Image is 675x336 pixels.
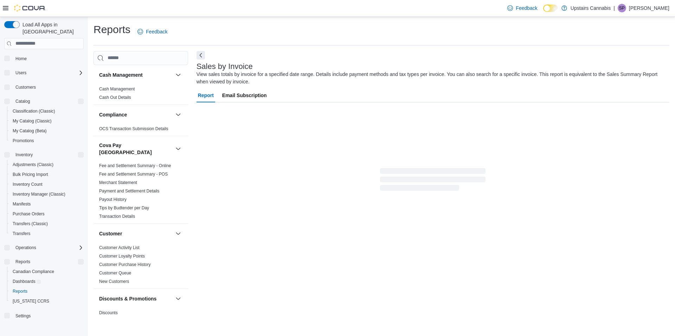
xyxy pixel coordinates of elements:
span: Promotions [10,137,84,145]
span: Operations [13,243,84,252]
a: Customer Queue [99,271,131,275]
a: Reports [10,287,30,296]
a: Transfers [10,229,33,238]
span: Dashboards [13,279,41,284]
button: Customers [1,82,86,92]
span: Canadian Compliance [10,267,84,276]
button: Catalog [13,97,33,106]
p: | [613,4,615,12]
div: Compliance [94,125,188,136]
span: Cash Out Details [99,95,131,100]
p: Upstairs Cannabis [571,4,611,12]
a: Feedback [135,25,170,39]
span: Adjustments (Classic) [10,160,84,169]
span: Manifests [10,200,84,208]
span: Washington CCRS [10,297,84,305]
span: Merchant Statement [99,180,137,185]
span: Catalog [13,97,84,106]
a: Dashboards [7,277,86,286]
h3: Compliance [99,111,127,118]
p: [PERSON_NAME] [629,4,669,12]
span: Purchase Orders [13,211,45,217]
span: Customers [15,84,36,90]
button: Customer [174,229,182,238]
span: [US_STATE] CCRS [13,298,49,304]
button: Cova Pay [GEOGRAPHIC_DATA] [174,145,182,153]
span: Cash Management [99,86,135,92]
a: [US_STATE] CCRS [10,297,52,305]
span: My Catalog (Classic) [10,117,84,125]
button: Promotions [7,136,86,146]
a: Tips by Budtender per Day [99,205,149,210]
button: Compliance [174,110,182,119]
button: Customer [99,230,173,237]
button: Purchase Orders [7,209,86,219]
a: Customer Loyalty Points [99,254,145,259]
div: Cash Management [94,85,188,104]
span: Fee and Settlement Summary - POS [99,171,168,177]
span: Bulk Pricing Import [13,172,48,177]
span: Discounts [99,310,118,316]
button: Inventory Count [7,179,86,189]
a: Transaction Details [99,214,135,219]
span: Settings [15,313,31,319]
button: Catalog [1,96,86,106]
a: Purchase Orders [10,210,47,218]
a: Customer Purchase History [99,262,151,267]
span: Feedback [516,5,537,12]
button: My Catalog (Beta) [7,126,86,136]
h3: Cova Pay [GEOGRAPHIC_DATA] [99,142,173,156]
button: Settings [1,310,86,321]
a: Transfers (Classic) [10,220,51,228]
span: My Catalog (Beta) [10,127,84,135]
h3: Cash Management [99,71,143,78]
div: Customer [94,243,188,289]
span: Home [13,54,84,63]
span: New Customers [99,279,129,284]
span: Operations [15,245,36,251]
h3: Discounts & Promotions [99,295,156,302]
span: Transfers [13,231,30,236]
button: Reports [1,257,86,267]
span: Customer Loyalty Points [99,253,145,259]
span: Classification (Classic) [10,107,84,115]
a: Home [13,55,30,63]
span: Catalog [15,99,30,104]
button: My Catalog (Classic) [7,116,86,126]
span: Transfers (Classic) [13,221,48,227]
button: Inventory Manager (Classic) [7,189,86,199]
span: Reports [15,259,30,265]
span: My Catalog (Beta) [13,128,47,134]
a: Fee and Settlement Summary - Online [99,163,171,168]
span: Reports [13,289,27,294]
button: Classification (Classic) [7,106,86,116]
a: Classification (Classic) [10,107,58,115]
button: Cash Management [99,71,173,78]
span: My Catalog (Classic) [13,118,52,124]
button: Canadian Compliance [7,267,86,277]
a: Promotions [10,137,37,145]
span: Promotions [13,138,34,144]
button: Operations [13,243,39,252]
button: Inventory [1,150,86,160]
button: Compliance [99,111,173,118]
span: Customer Activity List [99,245,140,251]
button: Bulk Pricing Import [7,170,86,179]
button: Adjustments (Classic) [7,160,86,170]
a: Dashboards [10,277,44,286]
h3: Customer [99,230,122,237]
span: Dashboards [10,277,84,286]
a: Customers [13,83,39,91]
h3: Sales by Invoice [197,62,253,71]
span: Tips by Budtender per Day [99,205,149,211]
a: Payout History [99,197,127,202]
button: Next [197,51,205,59]
span: Customers [13,83,84,91]
button: Users [1,68,86,78]
a: Cash Management [99,87,135,91]
span: Transaction Details [99,214,135,219]
a: Settings [13,312,33,320]
button: [US_STATE] CCRS [7,296,86,306]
